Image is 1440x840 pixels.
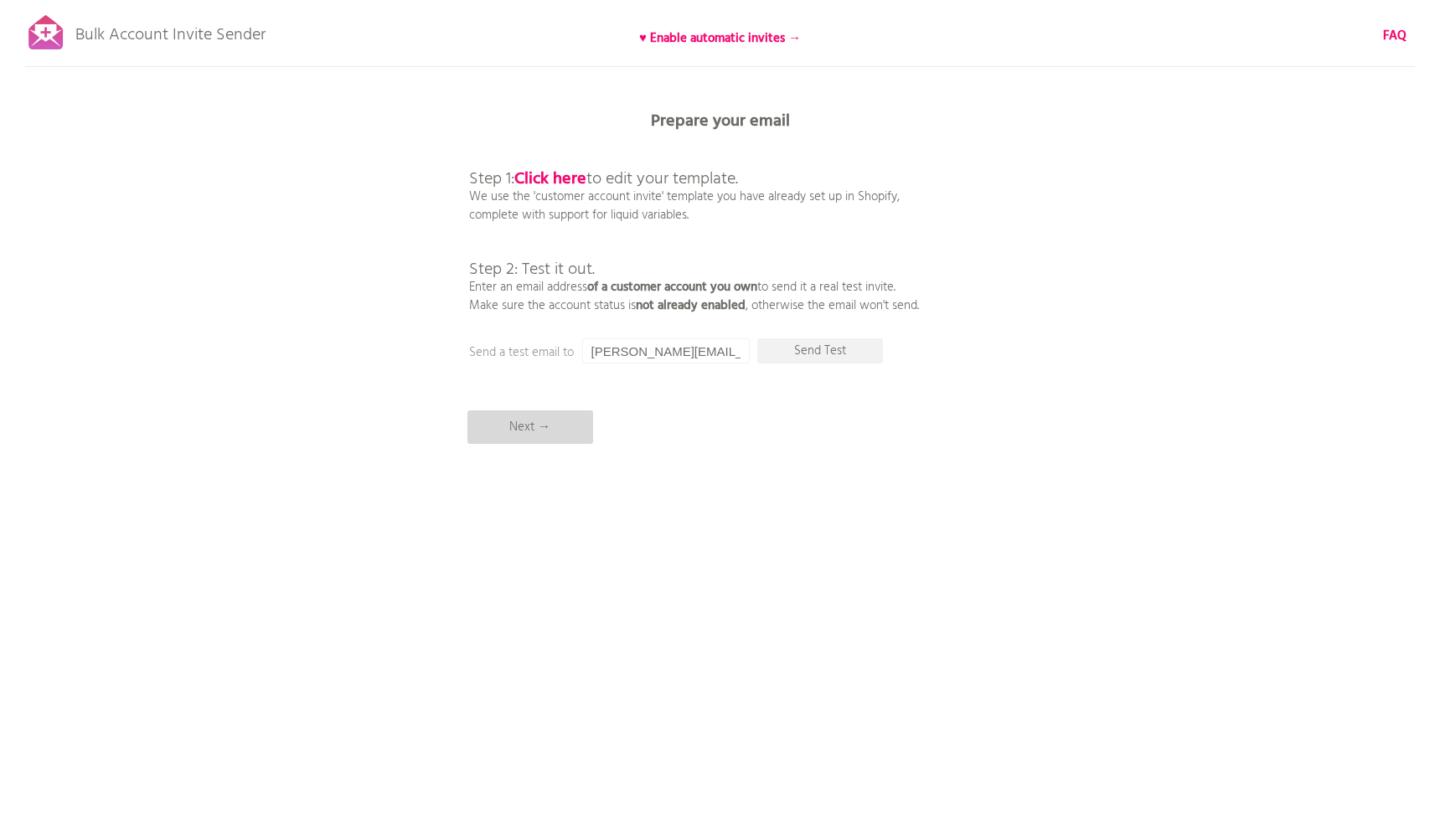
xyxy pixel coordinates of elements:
[757,338,883,363] p: Send Test
[636,296,746,316] b: not already enabled
[469,256,595,283] span: Step 2: Test it out.
[587,277,757,297] b: of a customer account you own
[469,166,738,193] span: Step 1: to edit your template.
[467,410,593,444] p: Next →
[651,108,790,135] b: Prepare your email
[1383,27,1406,45] a: FAQ
[75,10,266,52] p: Bulk Account Invite Sender
[639,28,801,49] b: ♥ Enable automatic invites →
[469,134,919,315] p: We use the 'customer account invite' template you have already set up in Shopify, complete with s...
[1383,26,1406,46] b: FAQ
[514,166,586,193] a: Click here
[469,343,804,362] p: Send a test email to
